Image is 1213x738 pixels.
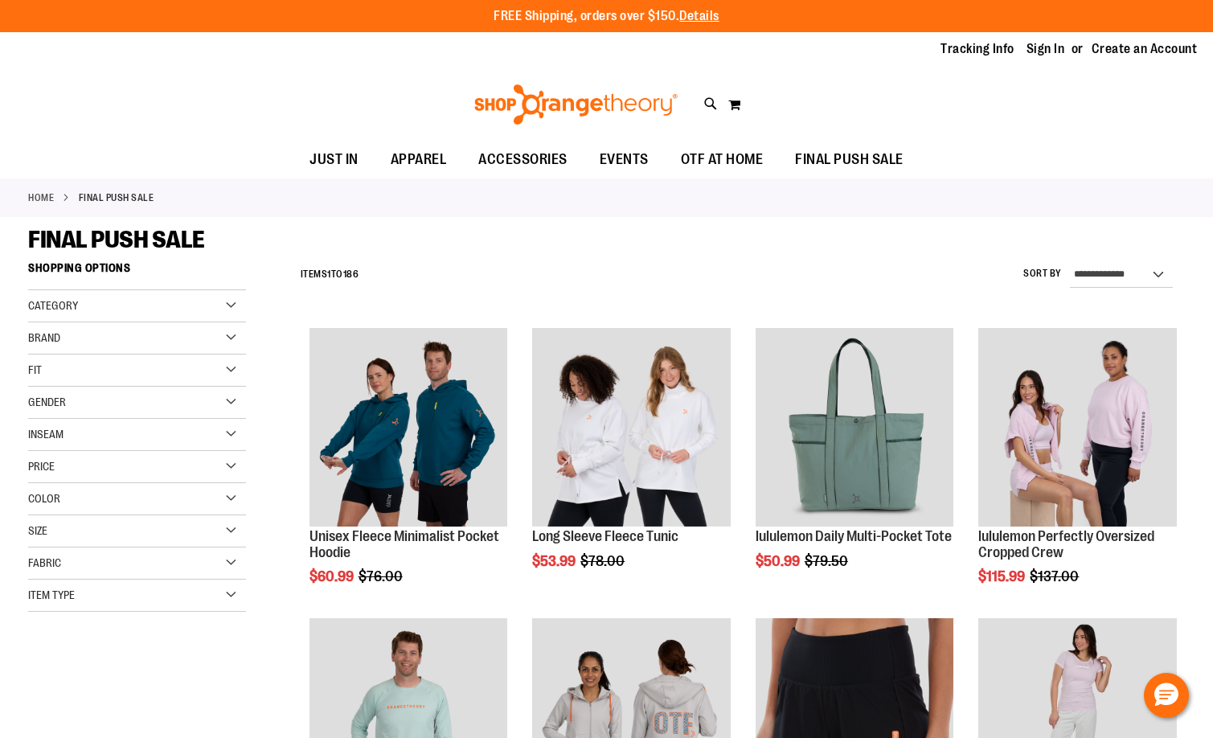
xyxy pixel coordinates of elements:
span: ACCESSORIES [478,141,568,178]
a: lululemon Daily Multi-Pocket Tote [756,328,954,529]
img: Product image for Fleece Long Sleeve [532,328,731,527]
button: Hello, have a question? Let’s chat. [1144,673,1189,718]
span: Item Type [28,588,75,601]
span: FINAL PUSH SALE [795,141,904,178]
a: Tracking Info [940,40,1014,58]
span: Price [28,460,55,473]
img: lululemon Perfectly Oversized Cropped Crew [978,328,1177,527]
span: $78.00 [580,553,627,569]
strong: FINAL PUSH SALE [79,191,154,205]
span: Category [28,299,78,312]
span: Color [28,492,60,505]
span: $60.99 [309,568,356,584]
a: EVENTS [584,141,665,178]
div: product [748,320,962,609]
a: lululemon Daily Multi-Pocket Tote [756,528,952,544]
a: FINAL PUSH SALE [779,141,920,178]
h2: Items to [301,262,359,287]
label: Sort By [1023,267,1062,281]
a: OTF AT HOME [665,141,780,178]
span: $53.99 [532,553,578,569]
span: $76.00 [359,568,405,584]
a: lululemon Perfectly Oversized Cropped Crew [978,528,1154,560]
img: lululemon Daily Multi-Pocket Tote [756,328,954,527]
span: $79.50 [805,553,850,569]
a: Unisex Fleece Minimalist Pocket Hoodie [309,328,508,529]
a: Unisex Fleece Minimalist Pocket Hoodie [309,528,499,560]
strong: Shopping Options [28,254,246,290]
img: Shop Orangetheory [472,84,680,125]
img: Unisex Fleece Minimalist Pocket Hoodie [309,328,508,527]
p: FREE Shipping, orders over $150. [494,7,719,26]
div: product [524,320,739,609]
a: Product image for Fleece Long Sleeve [532,328,731,529]
a: Create an Account [1092,40,1198,58]
span: $137.00 [1030,568,1081,584]
span: APPAREL [391,141,447,178]
a: lululemon Perfectly Oversized Cropped Crew [978,328,1177,529]
span: Brand [28,331,60,344]
span: Fit [28,363,42,376]
div: product [970,320,1185,625]
span: EVENTS [600,141,649,178]
a: Details [679,9,719,23]
span: Inseam [28,428,64,441]
a: Long Sleeve Fleece Tunic [532,528,678,544]
div: product [301,320,516,625]
span: JUST IN [309,141,359,178]
span: 186 [343,269,359,280]
a: APPAREL [375,141,463,178]
span: Gender [28,396,66,408]
span: 1 [327,269,331,280]
a: JUST IN [293,141,375,178]
span: OTF AT HOME [681,141,764,178]
span: Fabric [28,556,61,569]
span: $115.99 [978,568,1027,584]
span: Size [28,524,47,537]
a: Home [28,191,54,205]
span: $50.99 [756,553,802,569]
a: ACCESSORIES [462,141,584,178]
span: FINAL PUSH SALE [28,226,205,253]
a: Sign In [1027,40,1065,58]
